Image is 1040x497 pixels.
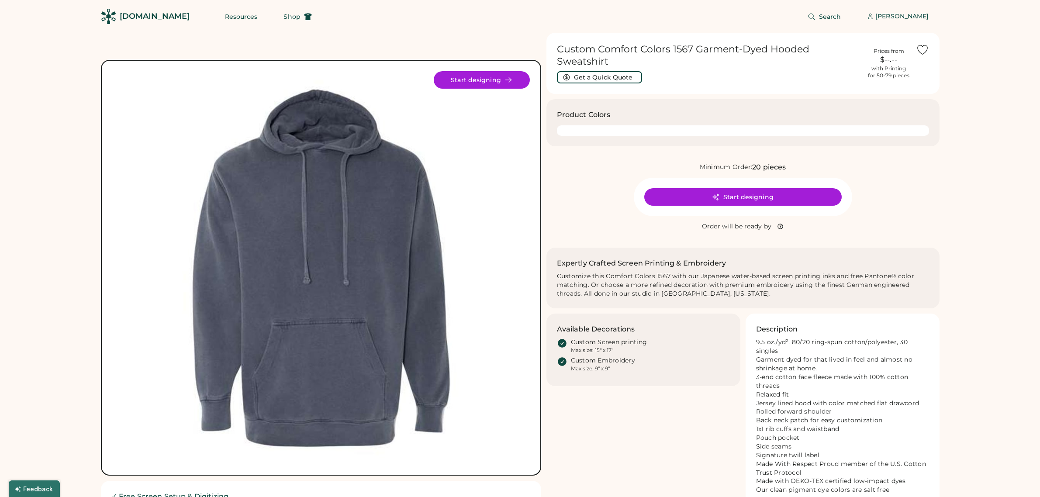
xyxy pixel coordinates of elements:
[819,14,841,20] span: Search
[557,110,611,120] h3: Product Colors
[868,65,909,79] div: with Printing for 50-79 pieces
[571,365,610,372] div: Max size: 9" x 9"
[124,71,518,464] div: 1567 Style Image
[101,9,116,24] img: Rendered Logo - Screens
[875,12,929,21] div: [PERSON_NAME]
[867,55,911,65] div: $--.--
[557,324,635,335] h3: Available Decorations
[702,222,772,231] div: Order will be ready by
[644,188,842,206] button: Start designing
[283,14,300,20] span: Shop
[273,8,322,25] button: Shop
[120,11,190,22] div: [DOMAIN_NAME]
[557,43,862,68] h1: Custom Comfort Colors 1567 Garment-Dyed Hooded Sweatshirt
[214,8,268,25] button: Resources
[557,71,642,83] button: Get a Quick Quote
[571,356,635,365] div: Custom Embroidery
[557,258,726,269] h2: Expertly Crafted Screen Printing & Embroidery
[124,71,518,464] img: Comfort Colors 1567 Product Image
[874,48,904,55] div: Prices from
[752,162,786,173] div: 20 pieces
[756,324,798,335] h3: Description
[700,163,753,172] div: Minimum Order:
[756,338,929,494] div: 9.5 oz./yd², 80/20 ring-spun cotton/polyester, 30 singles Garment dyed for that lived in feel and...
[571,338,647,347] div: Custom Screen printing
[557,272,929,298] div: Customize this Comfort Colors 1567 with our Japanese water-based screen printing inks and free Pa...
[434,71,530,89] button: Start designing
[797,8,852,25] button: Search
[571,347,613,354] div: Max size: 15" x 17"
